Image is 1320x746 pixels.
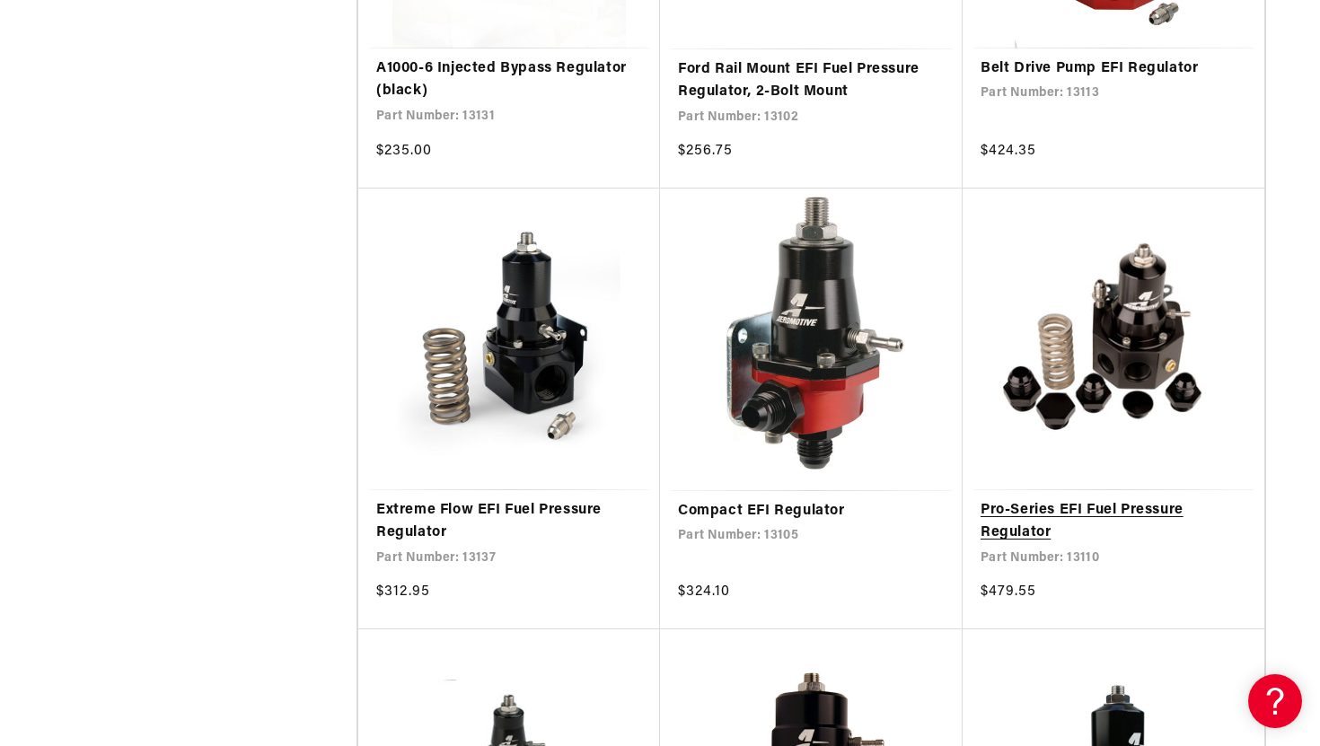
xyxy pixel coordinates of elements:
[981,57,1246,81] a: Belt Drive Pump EFI Regulator
[376,499,642,545] a: Extreme Flow EFI Fuel Pressure Regulator
[981,499,1246,545] a: Pro-Series EFI Fuel Pressure Regulator
[678,58,945,104] a: Ford Rail Mount EFI Fuel Pressure Regulator, 2-Bolt Mount
[376,57,642,103] a: A1000-6 Injected Bypass Regulator (black)
[678,500,945,523] a: Compact EFI Regulator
